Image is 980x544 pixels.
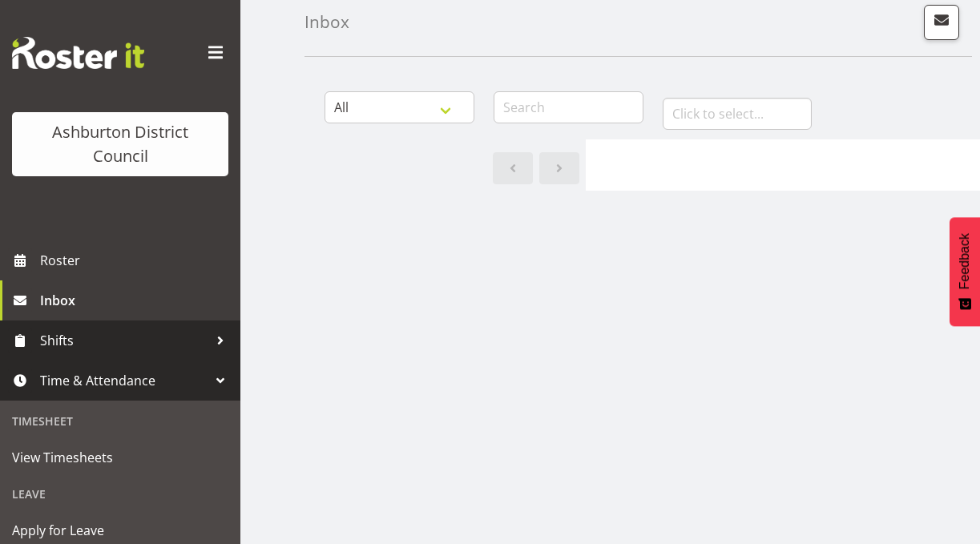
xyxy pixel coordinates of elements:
[40,369,208,393] span: Time & Attendance
[40,288,232,312] span: Inbox
[12,518,228,542] span: Apply for Leave
[539,152,579,184] a: Next page
[493,152,533,184] a: Previous page
[40,328,208,353] span: Shifts
[12,445,228,469] span: View Timesheets
[950,217,980,326] button: Feedback - Show survey
[958,233,972,289] span: Feedback
[40,248,232,272] span: Roster
[304,13,349,31] h4: Inbox
[12,37,144,69] img: Rosterit website logo
[28,120,212,168] div: Ashburton District Council
[663,98,813,130] input: Click to select...
[4,478,236,510] div: Leave
[4,405,236,437] div: Timesheet
[4,437,236,478] a: View Timesheets
[494,91,643,123] input: Search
